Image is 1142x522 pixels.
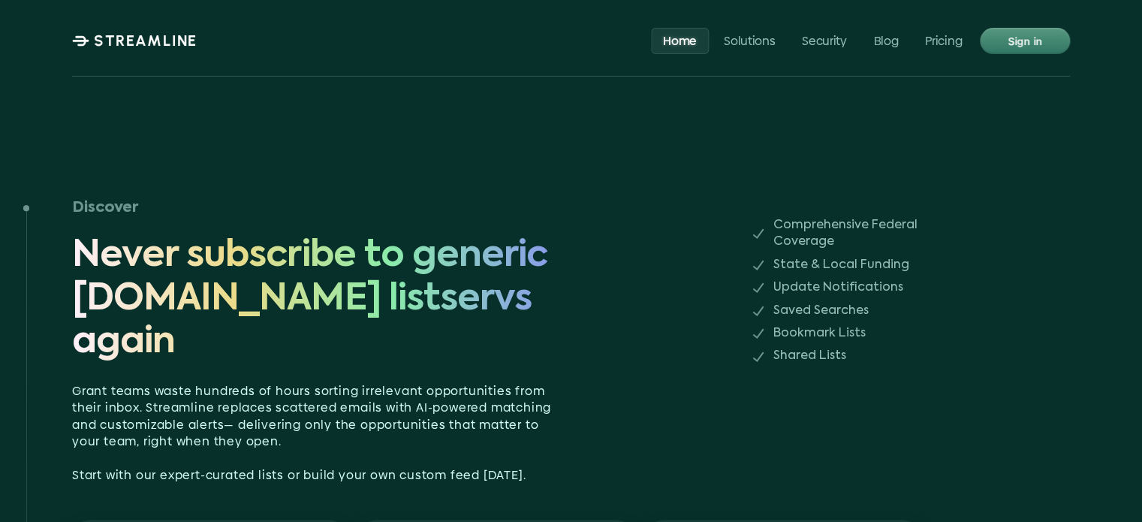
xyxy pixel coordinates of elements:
[773,325,887,342] p: Bookmark Lists
[651,27,709,53] a: Home
[72,32,197,50] a: STREAMLINE
[94,32,197,50] p: STREAMLINE
[72,199,138,217] h3: Discover
[773,303,887,319] p: Saved Searches
[980,28,1070,54] a: Sign in
[790,27,858,53] a: Security
[773,348,887,364] p: Shared Lists
[663,33,697,47] p: Home
[773,217,976,251] p: Comprehensive Federal Coverage
[913,27,974,53] a: Pricing
[925,33,962,47] p: Pricing
[802,33,846,47] p: Security
[724,33,775,47] p: Solutions
[72,235,553,365] span: Never subscribe to generic [DOMAIN_NAME] listservs again
[773,279,976,296] p: Update Notifications
[862,27,911,53] a: Blog
[874,33,899,47] p: Blog
[1008,31,1042,50] p: Sign in
[773,257,976,273] p: State & Local Funding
